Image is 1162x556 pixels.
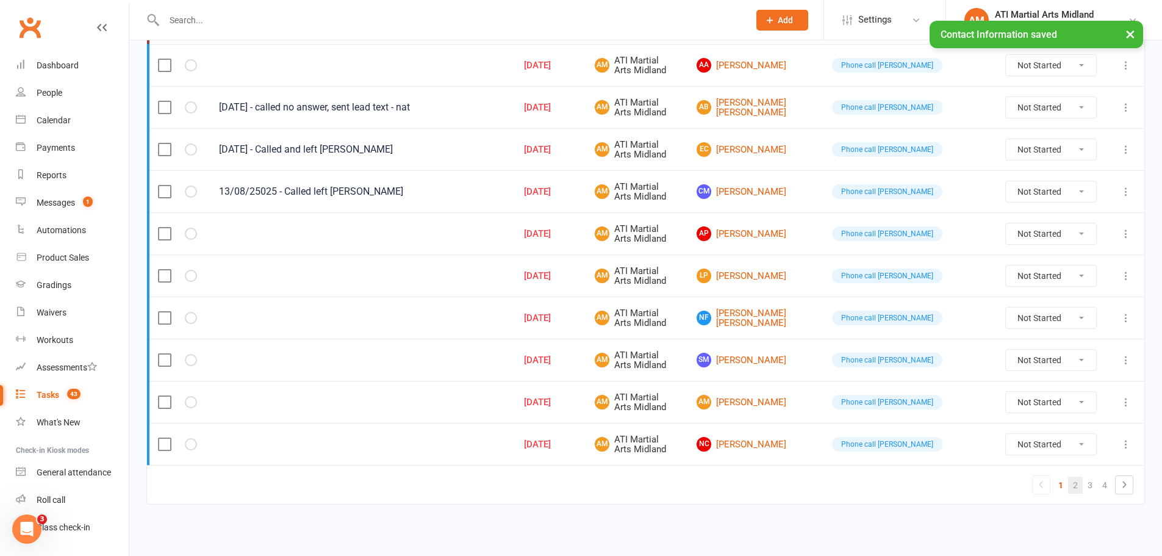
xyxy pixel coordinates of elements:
div: What's New [37,417,81,427]
span: NC [697,437,711,452]
a: Messages 1 [16,189,129,217]
div: [DATE] - Called and left [PERSON_NAME] [219,143,502,156]
div: Phone call [PERSON_NAME] [832,184,942,199]
span: 3 [37,514,47,524]
div: ATI Martial Arts Midland [995,9,1128,20]
a: Roll call [16,486,129,514]
a: Class kiosk mode [16,514,129,541]
a: Product Sales [16,244,129,272]
span: AM [595,142,609,157]
a: People [16,79,129,107]
a: Tasks 43 [16,381,129,409]
span: AM [595,395,609,410]
span: ATI Martial Arts Midland [595,182,675,202]
div: Waivers [37,308,66,317]
div: Product Sales [37,253,89,262]
span: EC [697,142,711,157]
a: What's New [16,409,129,436]
span: ATI Martial Arts Midland [595,308,675,328]
span: AB [697,100,711,115]
a: NF[PERSON_NAME] [PERSON_NAME] [697,308,810,328]
div: [DATE] [524,145,573,155]
a: Gradings [16,272,129,299]
span: AM [595,311,609,325]
div: Payments [37,143,75,153]
a: SM[PERSON_NAME] [697,353,810,367]
div: [DATE] [524,271,573,281]
button: × [1119,21,1141,47]
div: General attendance [37,468,111,477]
a: Reports [16,162,129,189]
div: AM [964,8,989,32]
span: ATI Martial Arts Midland [595,98,675,118]
div: Phone call [PERSON_NAME] [832,269,942,283]
span: LP [697,269,711,283]
div: [DATE] [524,229,573,239]
span: AP [697,226,711,241]
a: 4 [1097,477,1112,494]
div: People [37,88,62,98]
span: CM [697,184,711,199]
span: ATI Martial Arts Midland [595,392,675,413]
a: Automations [16,217,129,244]
div: [DATE] - called no answer, sent lead text - nat [219,101,502,114]
a: 3 [1083,477,1097,494]
a: Waivers [16,299,129,327]
div: Phone call [PERSON_NAME] [832,58,942,73]
span: 1 [83,197,93,207]
span: AM [595,269,609,283]
div: Contact Information saved [930,21,1143,48]
div: Assessments [37,363,97,372]
div: Automations [37,225,86,235]
a: Dashboard [16,52,129,79]
a: Clubworx [15,12,45,43]
a: General attendance kiosk mode [16,459,129,486]
span: AM [595,437,609,452]
span: AM [697,395,711,410]
div: Phone call [PERSON_NAME] [832,395,942,410]
div: Tasks [37,390,59,400]
span: ATI Martial Arts Midland [595,56,675,76]
div: [DATE] [524,187,573,197]
div: ATI Midvale / [GEOGRAPHIC_DATA] [995,20,1128,31]
a: Payments [16,134,129,162]
span: Add [778,15,793,25]
div: Phone call [PERSON_NAME] [832,437,942,452]
a: Calendar [16,107,129,134]
a: Workouts [16,327,129,354]
a: EC[PERSON_NAME] [697,142,810,157]
a: 1 [1053,477,1068,494]
span: AM [595,226,609,241]
span: ATI Martial Arts Midland [595,140,675,160]
span: NF [697,311,711,325]
div: 13/08/25025 - Called left [PERSON_NAME] [219,186,502,198]
span: 43 [67,389,81,399]
span: SM [697,353,711,367]
div: Dashboard [37,60,79,70]
div: Phone call [PERSON_NAME] [832,226,942,241]
a: AA[PERSON_NAME] [697,58,810,73]
span: AM [595,58,609,73]
div: Phone call [PERSON_NAME] [832,142,942,157]
span: AA [697,58,711,73]
div: Phone call [PERSON_NAME] [832,311,942,325]
div: [DATE] [524,355,573,366]
a: CM[PERSON_NAME] [697,184,810,199]
a: AM[PERSON_NAME] [697,395,810,410]
a: Assessments [16,354,129,381]
a: 2 [1068,477,1083,494]
div: Phone call [PERSON_NAME] [832,353,942,367]
span: ATI Martial Arts Midland [595,266,675,286]
span: ATI Martial Arts Midland [595,435,675,455]
span: Settings [858,6,892,34]
div: [DATE] [524,103,573,113]
div: [DATE] [524,313,573,323]
div: Messages [37,198,75,208]
div: Class check-in [37,522,90,532]
span: AM [595,100,609,115]
span: ATI Martial Arts Midland [595,224,675,244]
div: [DATE] [524,60,573,71]
div: Phone call [PERSON_NAME] [832,100,942,115]
div: Reports [37,170,66,180]
a: LP[PERSON_NAME] [697,269,810,283]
